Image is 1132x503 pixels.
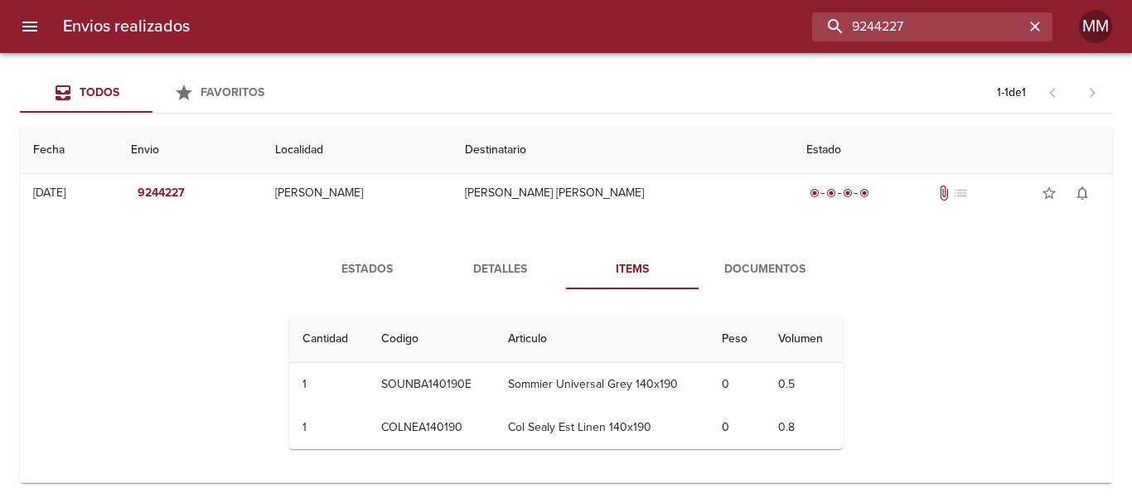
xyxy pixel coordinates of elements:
[201,85,264,99] span: Favoritos
[20,73,285,113] div: Tabs Envios
[289,406,368,449] td: 1
[138,183,185,204] em: 9244227
[311,259,423,280] span: Estados
[20,127,118,174] th: Fecha
[765,316,843,363] th: Volumen
[289,363,368,406] td: 1
[1033,84,1072,100] span: Pagina anterior
[289,316,843,449] table: Tabla de Items
[33,186,65,200] div: [DATE]
[576,259,689,280] span: Items
[80,85,119,99] span: Todos
[20,116,1112,483] table: Tabla de envíos del cliente
[709,406,766,449] td: 0
[452,127,792,174] th: Destinatario
[1079,10,1112,43] div: MM
[997,85,1026,101] p: 1 - 1 de 1
[452,163,792,223] td: [PERSON_NAME] [PERSON_NAME]
[495,406,709,449] td: Col Sealy Est Linen 140x190
[859,188,869,198] span: radio_button_checked
[63,13,190,40] h6: Envios realizados
[709,363,766,406] td: 0
[368,363,495,406] td: SOUNBA140190E
[495,316,709,363] th: Articulo
[952,185,969,201] span: No tiene pedido asociado
[765,363,843,406] td: 0.5
[118,127,262,174] th: Envio
[936,185,952,201] span: Tiene documentos adjuntos
[812,12,1024,41] input: buscar
[131,178,191,209] button: 9244227
[368,406,495,449] td: COLNEA140190
[793,127,1112,174] th: Estado
[826,188,836,198] span: radio_button_checked
[1072,73,1112,113] span: Pagina siguiente
[368,316,495,363] th: Codigo
[806,185,873,201] div: Entregado
[1033,177,1066,210] button: Agregar a favoritos
[709,259,821,280] span: Documentos
[289,316,368,363] th: Cantidad
[843,188,853,198] span: radio_button_checked
[10,7,50,46] button: menu
[1041,185,1057,201] span: star_border
[765,406,843,449] td: 0.8
[1074,185,1091,201] span: notifications_none
[495,363,709,406] td: Sommier Universal Grey 140x190
[262,163,452,223] td: [PERSON_NAME]
[1066,177,1099,210] button: Activar notificaciones
[262,127,452,174] th: Localidad
[301,249,831,289] div: Tabs detalle de guia
[443,259,556,280] span: Detalles
[709,316,766,363] th: Peso
[810,188,820,198] span: radio_button_checked
[1079,10,1112,43] div: Abrir información de usuario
